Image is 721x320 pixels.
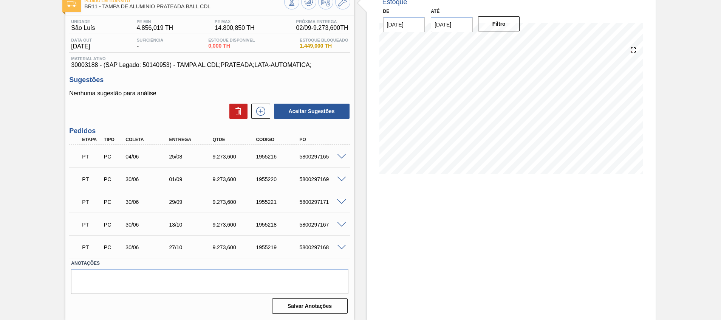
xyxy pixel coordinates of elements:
[208,43,255,49] span: 0,000 TH
[297,154,346,160] div: 5800297165
[80,216,103,233] div: Pedido em Trânsito
[102,176,125,182] div: Pedido de Compra
[248,104,270,119] div: Nova sugestão
[71,43,92,50] span: [DATE]
[82,154,101,160] p: PT
[300,43,348,49] span: 1.449,000 TH
[71,25,95,31] span: São Luís
[102,222,125,228] div: Pedido de Compra
[297,137,346,142] div: PO
[383,9,390,14] label: De
[71,62,348,68] span: 30003188 - (SAP Legado: 50140953) - TAMPA AL.CDL;PRATEADA;LATA-AUTOMATICA;
[300,38,348,42] span: Estoque Bloqueado
[210,137,259,142] div: Qtde
[478,16,520,31] button: Filtro
[71,38,92,42] span: Data out
[69,90,350,97] p: Nenhuma sugestão para análise
[102,154,125,160] div: Pedido de Compra
[210,199,259,205] div: 9.273,600
[136,19,173,24] span: PE MIN
[167,176,216,182] div: 01/09/2025
[226,104,248,119] div: Excluir Sugestões
[82,176,101,182] p: PT
[84,4,284,9] span: BR11 - TAMPA DE ALUMÍNIO PRATEADA BALL CDL
[69,127,350,135] h3: Pedidos
[297,244,346,250] div: 5800297168
[270,103,350,120] div: Aceitar Sugestões
[254,154,303,160] div: 1955216
[254,176,303,182] div: 1955220
[272,298,348,314] button: Salvar Anotações
[431,9,439,14] label: Até
[124,222,172,228] div: 30/06/2025
[124,244,172,250] div: 30/06/2025
[102,244,125,250] div: Pedido de Compra
[297,176,346,182] div: 5800297169
[80,148,103,165] div: Pedido em Trânsito
[69,76,350,84] h3: Sugestões
[274,104,350,119] button: Aceitar Sugestões
[102,137,125,142] div: Tipo
[210,154,259,160] div: 9.273,600
[167,222,216,228] div: 13/10/2025
[71,19,95,24] span: Unidade
[383,17,425,32] input: dd/mm/yyyy
[167,244,216,250] div: 27/10/2025
[80,171,103,188] div: Pedido em Trânsito
[124,154,172,160] div: 04/06/2025
[137,38,163,42] span: Suficiência
[167,137,216,142] div: Entrega
[210,222,259,228] div: 9.273,600
[297,222,346,228] div: 5800297167
[208,38,255,42] span: Estoque Disponível
[167,154,216,160] div: 25/08/2025
[297,199,346,205] div: 5800297171
[82,244,101,250] p: PT
[71,258,348,269] label: Anotações
[254,199,303,205] div: 1955221
[80,194,103,210] div: Pedido em Trânsito
[124,199,172,205] div: 30/06/2025
[80,137,103,142] div: Etapa
[71,56,348,61] span: Material ativo
[296,19,348,24] span: Próxima Entrega
[124,137,172,142] div: Coleta
[210,176,259,182] div: 9.273,600
[167,199,216,205] div: 29/09/2025
[82,199,101,205] p: PT
[82,222,101,228] p: PT
[135,38,165,50] div: -
[215,19,255,24] span: PE MAX
[136,25,173,31] span: 4.856,019 TH
[254,137,303,142] div: Código
[210,244,259,250] div: 9.273,600
[215,25,255,31] span: 14.800,850 TH
[254,222,303,228] div: 1955218
[431,17,473,32] input: dd/mm/yyyy
[124,176,172,182] div: 30/06/2025
[296,25,348,31] span: 02/09 - 9.273,600 TH
[67,1,76,7] img: Ícone
[254,244,303,250] div: 1955219
[80,239,103,256] div: Pedido em Trânsito
[102,199,125,205] div: Pedido de Compra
